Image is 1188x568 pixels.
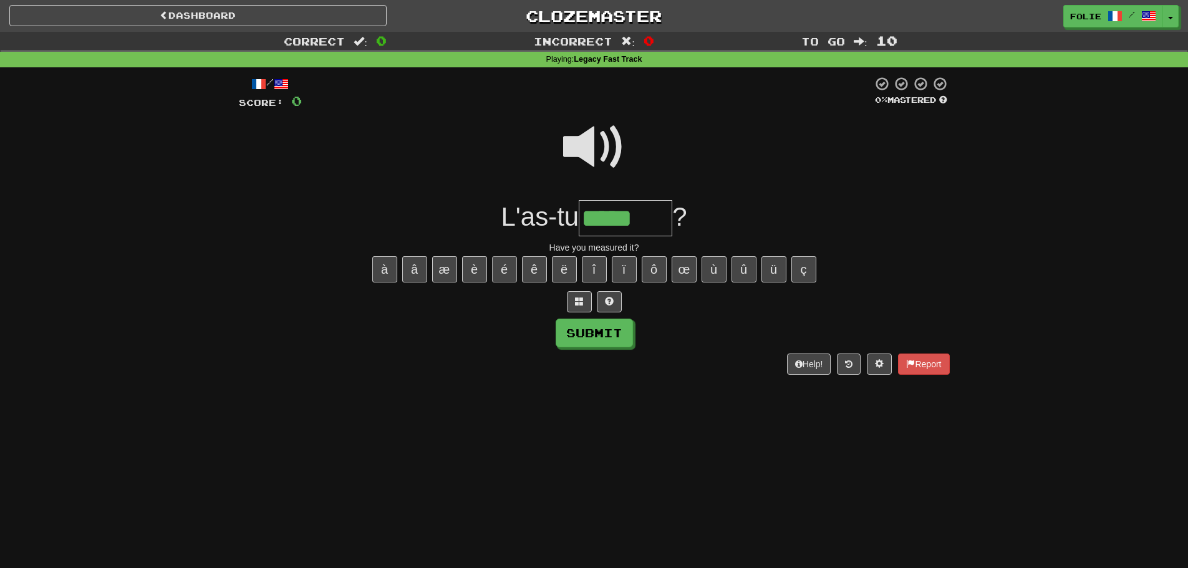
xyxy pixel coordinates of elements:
[574,55,642,64] strong: Legacy Fast Track
[761,256,786,282] button: ü
[567,291,592,312] button: Switch sentence to multiple choice alt+p
[492,256,517,282] button: é
[534,35,612,47] span: Incorrect
[702,256,727,282] button: ù
[354,36,367,47] span: :
[239,76,302,92] div: /
[898,354,949,375] button: Report
[522,256,547,282] button: ê
[552,256,577,282] button: ë
[872,95,950,106] div: Mastered
[405,5,783,27] a: Clozemaster
[642,256,667,282] button: ô
[597,291,622,312] button: Single letter hint - you only get 1 per sentence and score half the points! alt+h
[402,256,427,282] button: â
[284,35,345,47] span: Correct
[876,33,897,48] span: 10
[787,354,831,375] button: Help!
[376,33,387,48] span: 0
[501,202,579,231] span: L'as-tu
[732,256,756,282] button: û
[621,36,635,47] span: :
[672,202,687,231] span: ?
[556,319,633,347] button: Submit
[9,5,387,26] a: Dashboard
[875,95,887,105] span: 0 %
[644,33,654,48] span: 0
[1070,11,1101,22] span: folie
[239,97,284,108] span: Score:
[672,256,697,282] button: œ
[462,256,487,282] button: è
[837,354,861,375] button: Round history (alt+y)
[372,256,397,282] button: à
[1129,10,1135,19] span: /
[1063,5,1163,27] a: folie /
[791,256,816,282] button: ç
[239,241,950,254] div: Have you measured it?
[432,256,457,282] button: æ
[291,93,302,108] span: 0
[582,256,607,282] button: î
[854,36,867,47] span: :
[801,35,845,47] span: To go
[612,256,637,282] button: ï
